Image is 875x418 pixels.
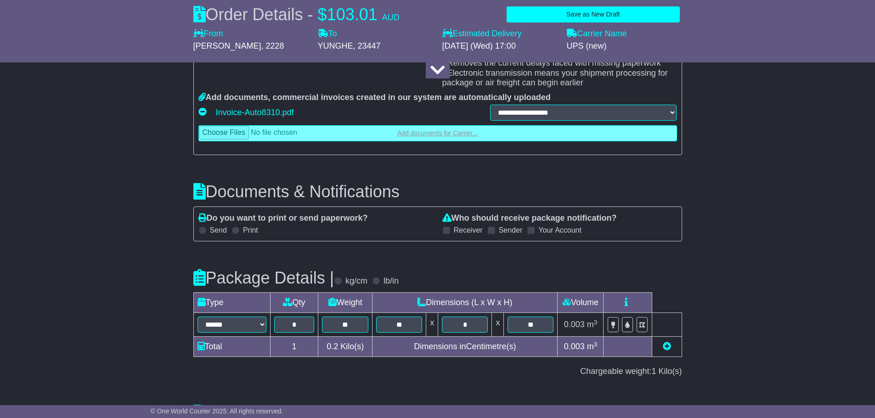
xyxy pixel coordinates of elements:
div: UPS (new) [567,41,682,51]
span: 0.2 [327,342,338,351]
label: Send [210,226,227,234]
span: YUNGHE [318,41,353,50]
a: Add new item [663,342,671,351]
td: Total [193,337,270,357]
div: Order Details - [193,5,400,24]
td: Dimensions (L x W x H) [373,293,558,313]
label: Print [243,226,258,234]
span: 0.003 [564,320,585,329]
label: Sender [499,226,523,234]
td: 1 [270,337,318,357]
h3: Package Details | [193,269,334,287]
span: AUD [382,13,400,22]
td: Weight [318,293,373,313]
label: Carrier Name [567,29,627,39]
label: Who should receive package notification? [442,213,617,223]
td: x [426,313,438,337]
div: Chargeable weight: Kilo(s) [193,367,682,377]
label: lb/in [384,276,399,286]
span: 103.01 [327,5,378,24]
label: Estimated Delivery [442,29,558,39]
label: Do you want to print or send paperwork? [198,213,368,223]
td: Dimensions in Centimetre(s) [373,337,558,357]
span: m [587,342,598,351]
span: [PERSON_NAME] [193,41,261,50]
label: To [318,29,337,39]
td: Kilo(s) [318,337,373,357]
h3: Documents & Notifications [193,183,682,201]
td: Qty [270,293,318,313]
sup: 3 [594,319,598,326]
span: 0.003 [564,342,585,351]
span: , 23447 [353,41,381,50]
span: , 2228 [261,41,284,50]
label: Your Account [538,226,581,234]
button: Save as New Draft [507,6,679,22]
div: [DATE] (Wed) 17:00 [442,41,558,51]
span: © One World Courier 2025. All rights reserved. [151,407,283,415]
label: kg/cm [345,276,367,286]
a: Invoice-Auto8310.pdf [216,106,294,119]
span: $ [318,5,327,24]
span: m [587,320,598,329]
td: Type [193,293,270,313]
label: Receiver [454,226,483,234]
td: Volume [558,293,604,313]
a: Add documents for Carrier... [198,125,677,141]
sup: 3 [594,341,598,348]
label: From [193,29,223,39]
label: Add documents, commercial invoices created in our system are automatically uploaded [198,93,551,103]
span: 1 [651,367,656,376]
td: x [492,313,504,337]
